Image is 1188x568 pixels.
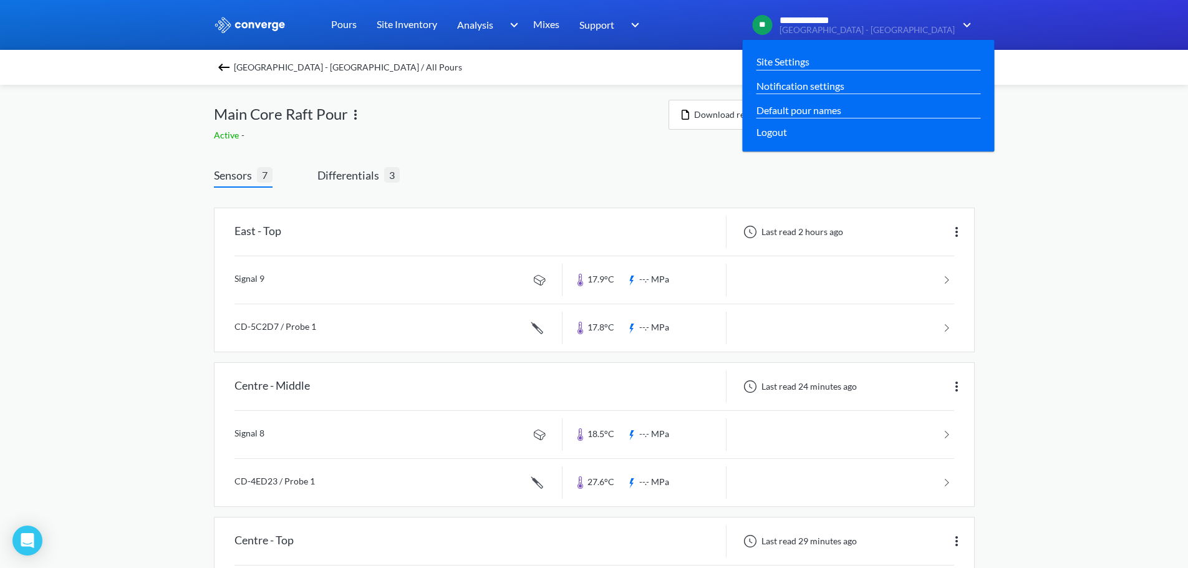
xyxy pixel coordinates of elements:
[214,102,348,126] span: Main Core Raft Pour
[457,17,493,32] span: Analysis
[756,54,809,69] a: Site Settings
[756,102,841,118] a: Default pour names
[579,17,614,32] span: Support
[214,130,241,140] span: Active
[214,17,286,33] img: logo_ewhite.svg
[949,379,964,394] img: more.svg
[949,534,964,549] img: more.svg
[955,17,975,32] img: downArrow.svg
[501,17,521,32] img: downArrow.svg
[348,107,363,122] img: more.svg
[234,525,294,557] div: Centre - Top
[949,224,964,239] img: more.svg
[317,166,384,184] span: Differentials
[257,167,273,183] span: 7
[736,379,861,394] div: Last read 24 minutes ago
[736,534,861,549] div: Last read 29 minutes ago
[234,370,310,403] div: Centre - Middle
[234,216,281,248] div: East - Top
[756,78,844,94] a: Notification settings
[12,526,42,556] div: Open Intercom Messenger
[214,166,257,184] span: Sensors
[756,124,787,140] span: Logout
[241,130,247,140] span: -
[682,110,689,120] img: icon-file.svg
[780,26,955,35] span: [GEOGRAPHIC_DATA] - [GEOGRAPHIC_DATA]
[623,17,643,32] img: downArrow.svg
[384,167,400,183] span: 3
[736,224,847,239] div: Last read 2 hours ago
[234,59,462,76] span: [GEOGRAPHIC_DATA] - [GEOGRAPHIC_DATA] / All Pours
[216,60,231,75] img: backspace.svg
[669,100,775,130] button: Download report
